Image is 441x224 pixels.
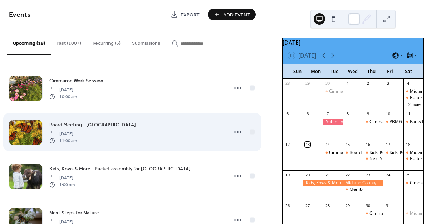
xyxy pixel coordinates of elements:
[285,172,290,178] div: 19
[307,64,325,79] div: Mon
[363,156,383,162] div: Next Steps for Nature
[343,150,363,156] div: Board Meeting - Midland
[49,87,77,93] span: [DATE]
[285,81,290,86] div: 28
[325,142,330,147] div: 14
[345,203,351,208] div: 29
[363,150,383,156] div: Kids, Kows & More - Packet assembly for Midland County
[49,137,77,144] span: 11:00 am
[49,209,99,217] span: Next Steps for Nature
[403,88,423,94] div: Midland Farmer's Market
[305,172,310,178] div: 20
[385,172,391,178] div: 24
[406,111,411,117] div: 11
[406,81,411,86] div: 4
[365,172,371,178] div: 23
[323,119,343,125] div: Submit your hours!
[385,142,391,147] div: 17
[285,203,290,208] div: 26
[288,64,307,79] div: Sun
[349,186,384,193] div: Member Meeting
[363,119,383,125] div: Cimmaron Work Session
[87,29,126,54] button: Recurring (6)
[403,95,423,101] div: Butterfly Event
[365,111,371,117] div: 9
[165,9,205,20] a: Export
[325,64,344,79] div: Tue
[49,93,77,100] span: 10:00 am
[343,186,363,193] div: Member Meeting
[403,180,423,186] div: Cimmaron Work Session
[406,142,411,147] div: 18
[181,11,200,19] span: Export
[49,77,103,85] a: Cimmaron Work Session
[9,8,31,22] span: Events
[381,64,400,79] div: Fri
[410,95,439,101] div: Butterfly Event
[365,81,371,86] div: 2
[399,64,418,79] div: Sat
[323,88,343,94] div: Cimmaron Work Session
[345,81,351,86] div: 1
[208,9,256,20] button: Add Event
[49,131,77,137] span: [DATE]
[49,181,75,188] span: 1:00 pm
[363,210,383,216] div: Cimmaron Work Session
[325,81,330,86] div: 30
[369,210,418,216] div: Cimmaron Work Session
[406,203,411,208] div: 1
[362,64,381,79] div: Thu
[344,64,362,79] div: Wed
[49,121,136,129] a: Board Meeting - [GEOGRAPHIC_DATA]
[385,81,391,86] div: 3
[51,29,87,54] button: Past (100+)
[325,172,330,178] div: 21
[383,150,403,156] div: Kids, Kows & More - Packet assembly for Midland County
[403,156,423,162] div: Butterfly Event
[303,180,383,186] div: Kids, Kows & More- Midland County
[385,203,391,208] div: 31
[49,165,191,173] span: Kids, Kows & More - Packet assembly for [GEOGRAPHIC_DATA]
[345,111,351,117] div: 8
[369,156,413,162] div: Next Steps for Nature
[49,165,191,173] a: Kids, Kows & More - Packet assembly for [GEOGRAPHIC_DATA]
[406,101,423,107] button: 2 more
[365,203,371,208] div: 30
[365,142,371,147] div: 16
[305,111,310,117] div: 6
[403,150,423,156] div: Midland Farmer's Market
[325,203,330,208] div: 28
[403,210,423,216] div: Midland Farmer's Market
[406,172,411,178] div: 25
[345,172,351,178] div: 22
[49,209,99,217] a: Next Steps for Nature
[305,142,310,147] div: 13
[410,156,439,162] div: Butterfly Event
[285,111,290,117] div: 5
[305,203,310,208] div: 27
[403,119,423,125] div: Parks Legado Farmers Market
[329,88,378,94] div: Cimmaron Work Session
[285,142,290,147] div: 12
[369,119,418,125] div: Cimmaron Work Session
[7,29,51,55] button: Upcoming (18)
[329,150,378,156] div: Cimmaron Work Session
[283,38,423,47] div: [DATE]
[49,175,75,181] span: [DATE]
[126,29,166,54] button: Submissions
[383,119,403,125] div: PBMG Education Committee Meeting
[345,142,351,147] div: 15
[323,150,343,156] div: Cimmaron Work Session
[305,81,310,86] div: 29
[349,150,426,156] div: Board Meeting - [GEOGRAPHIC_DATA]
[325,111,330,117] div: 7
[385,111,391,117] div: 10
[223,11,250,19] span: Add Event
